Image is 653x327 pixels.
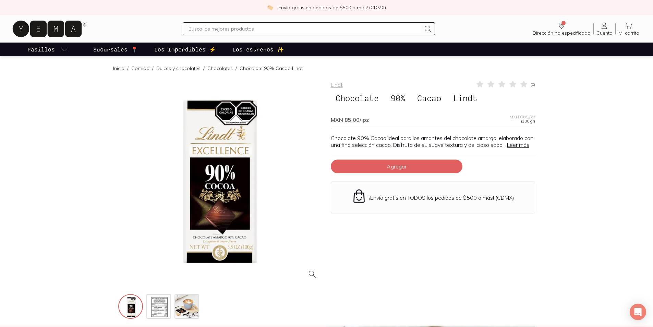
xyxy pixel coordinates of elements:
[124,65,131,72] span: /
[93,45,138,54] p: Sucursales 📍
[510,115,535,119] span: MXN 0.85 / gr
[156,65,201,71] a: Dulces y chocolates
[27,45,55,54] p: Pasillos
[507,141,529,148] a: Leer más
[119,295,144,319] img: 78_fd7af65e-d8bc-45ed-b890-e7383663e88e=fwebp-q70-w256
[267,4,273,11] img: check
[149,65,156,72] span: /
[387,163,407,170] span: Agregar
[412,92,446,105] span: Cacao
[113,65,124,71] a: Inicio
[386,92,410,105] span: 90%
[331,116,369,123] span: MXN 85.00 / pz
[201,65,207,72] span: /
[331,92,384,105] span: Chocolate
[331,160,462,173] button: Agregar
[533,30,591,36] span: Dirección no especificada
[26,43,70,56] a: pasillo-todos-link
[530,22,593,36] a: Dirección no especificada
[331,81,343,88] a: Lindt
[233,65,240,72] span: /
[189,25,421,33] input: Busca los mejores productos
[596,30,613,36] span: Cuenta
[531,82,535,86] span: ( 0 )
[448,92,482,105] span: Lindt
[594,22,615,36] a: Cuenta
[277,4,386,11] p: ¡Envío gratis en pedidos de $500 o más! (CDMX)
[352,189,366,203] img: Envío
[630,304,646,320] div: Open Intercom Messenger
[231,43,285,56] a: Los estrenos ✨
[616,22,642,36] a: Mi carrito
[207,65,233,71] a: Chocolates
[618,30,639,36] span: Mi carrito
[92,43,139,56] a: Sucursales 📍
[153,43,217,56] a: Los Imperdibles ⚡️
[240,65,303,72] p: Chocolate 90% Cacao Lindt
[331,135,535,148] p: Chocolate 90% Cacao ideal para los amantes del chocolate amargo, elaborado con una fina selección...
[131,65,149,71] a: Comida
[154,45,216,54] p: Los Imperdibles ⚡️
[175,295,200,319] img: excellence-90-cacao-lifestyle_19d296b9-54c7-4921-9fcf-aa6c177b2293=fwebp-q70-w256
[147,295,172,319] img: 79_6ba26578-cdaf-48e6-9f77-d035f891682c=fwebp-q70-w256
[369,194,514,201] p: ¡Envío gratis en TODOS los pedidos de $500 o más! (CDMX)
[232,45,284,54] p: Los estrenos ✨
[521,119,535,123] span: (100 gr)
